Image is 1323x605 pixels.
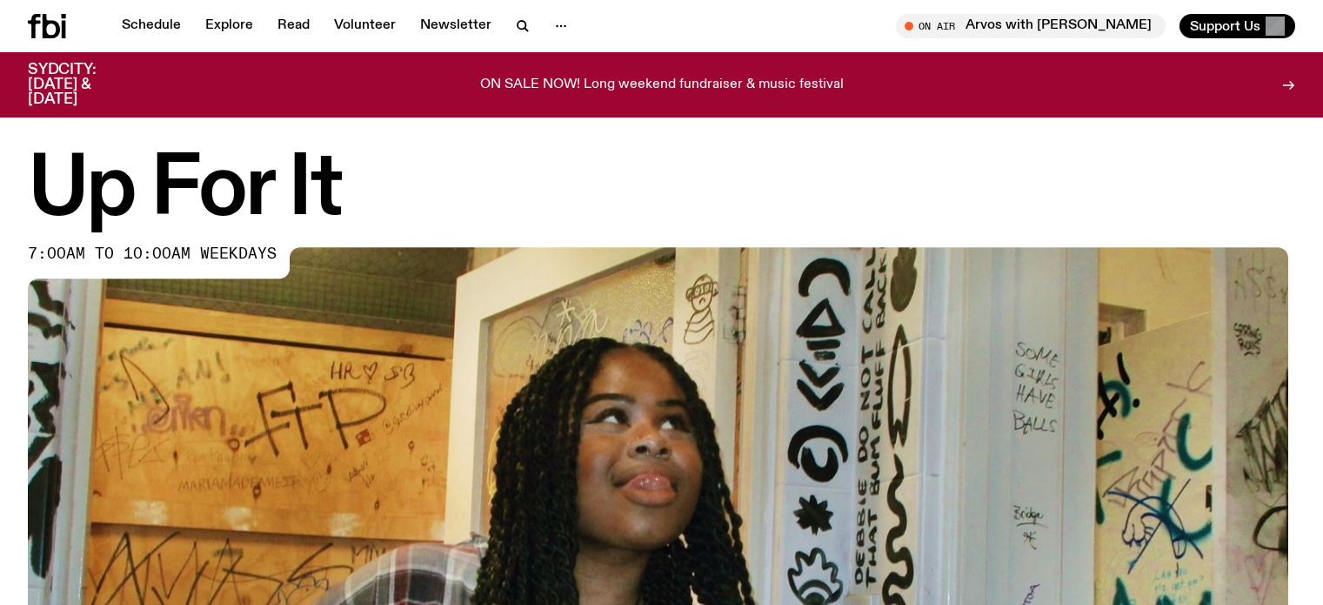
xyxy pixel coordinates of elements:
[28,151,1295,230] h1: Up For It
[28,247,277,261] span: 7:00am to 10:00am weekdays
[324,14,406,38] a: Volunteer
[410,14,502,38] a: Newsletter
[1190,18,1260,34] span: Support Us
[267,14,320,38] a: Read
[195,14,264,38] a: Explore
[480,77,844,93] p: ON SALE NOW! Long weekend fundraiser & music festival
[28,63,139,107] h3: SYDCITY: [DATE] & [DATE]
[896,14,1166,38] button: On AirArvos with [PERSON_NAME]
[1179,14,1295,38] button: Support Us
[111,14,191,38] a: Schedule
